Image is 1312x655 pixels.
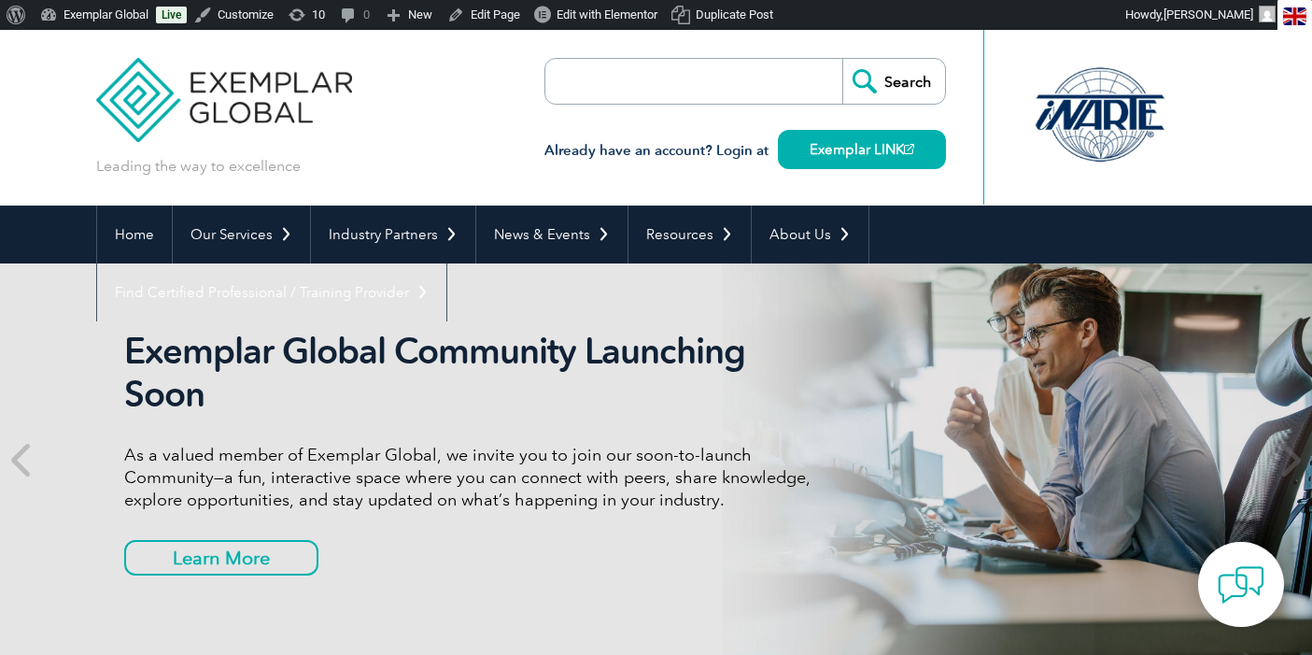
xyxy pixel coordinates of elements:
span: [PERSON_NAME] [1164,7,1253,21]
p: Leading the way to excellence [96,156,301,177]
img: open_square.png [904,144,914,154]
img: Exemplar Global [96,30,353,142]
a: Live [156,7,187,23]
a: Find Certified Professional / Training Provider [97,263,446,321]
img: contact-chat.png [1218,562,1264,608]
p: As a valued member of Exemplar Global, we invite you to join our soon-to-launch Community—a fun, ... [124,444,825,511]
h3: Already have an account? Login at [544,139,946,163]
input: Search [842,59,945,104]
span: Edit with Elementor [557,7,657,21]
a: Home [97,206,172,263]
a: News & Events [476,206,628,263]
a: Industry Partners [311,206,475,263]
a: Exemplar LINK [778,130,946,169]
img: en [1283,7,1306,25]
a: Our Services [173,206,310,263]
a: About Us [752,206,868,263]
a: Learn More [124,540,318,576]
h2: Exemplar Global Community Launching Soon [124,330,825,416]
a: Resources [628,206,751,263]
